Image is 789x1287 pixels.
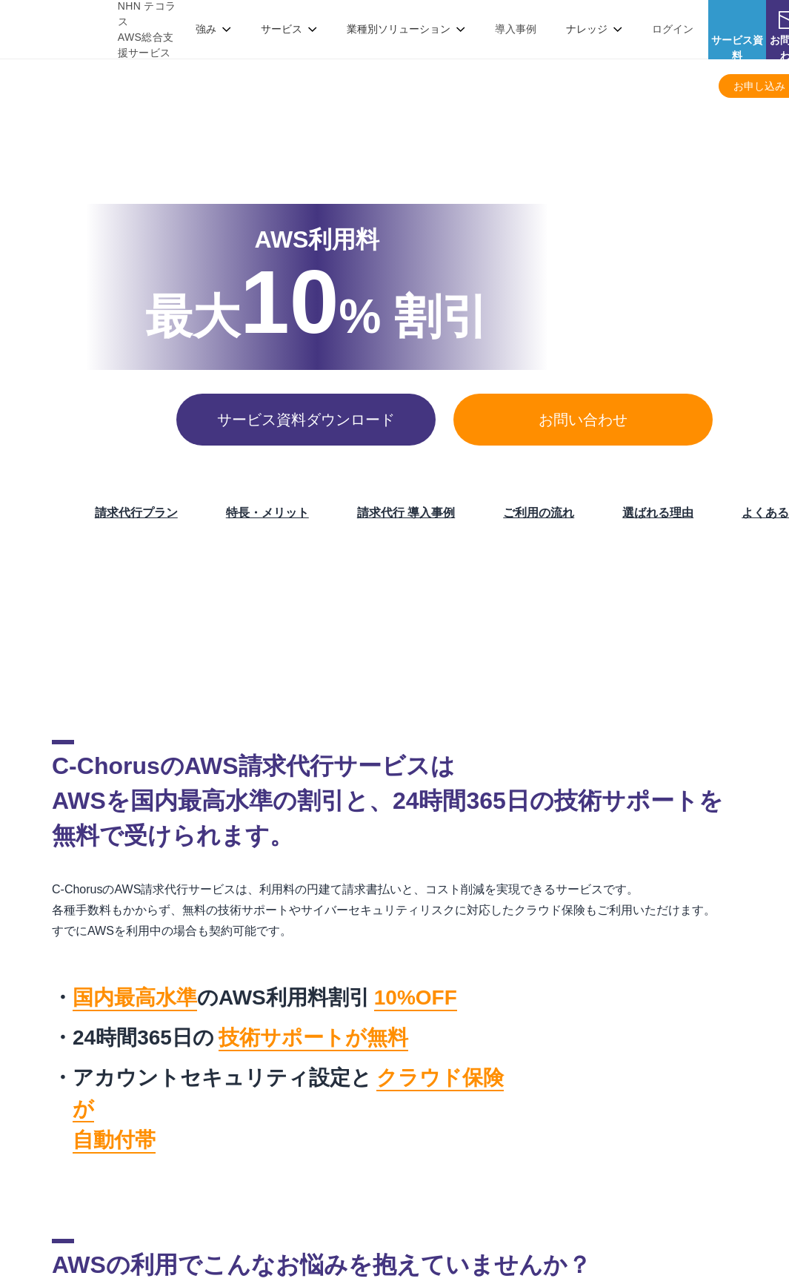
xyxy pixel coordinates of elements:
[357,504,455,522] a: 請求代行 導入事例
[240,252,339,351] span: 10
[176,408,436,431] span: サービス資料ダウンロード
[52,76,70,89] a: TOP
[585,119,749,198] img: 契約件数
[52,982,519,1013] li: のAWS利用料割引
[176,394,436,446] a: サービス資料ダウンロード
[341,79,413,94] a: 請求代行プラン
[87,76,227,89] a: AWS総合支援・リセール C-Chorus
[196,21,231,37] p: 強み
[140,161,561,185] p: 国内最高水準の割引と 24時間365日の無料AWS技術サポート
[503,504,574,522] a: ご利用の流れ
[374,986,457,1011] mark: 10%OFF
[725,11,749,29] img: AWS総合支援サービス C-Chorus サービス資料
[453,394,713,446] a: お問い合わせ
[652,21,693,37] a: ログイン
[453,408,713,431] span: お問い合わせ
[708,33,765,64] span: サービス資料
[37,562,156,621] img: 三菱地所
[226,504,309,522] a: 特長・メリット
[434,79,507,94] a: 特長・メリット
[111,636,230,695] img: ファンコミュニケーションズ
[618,300,751,356] p: AWS最上位 プレミアティア サービスパートナー
[495,21,536,37] a: 導入事例
[261,21,317,37] p: サービス
[244,77,336,87] span: AWS請求代行サービス
[378,636,496,695] img: クリーク・アンド・リバー
[647,217,722,291] img: AWSプレミアティアサービスパートナー
[52,1022,519,1053] li: 24時間365日の
[22,19,96,39] img: AWS総合支援サービス C-Chorus
[570,562,689,621] img: エアトリ
[527,79,613,94] a: 請求代行 導入事例
[73,986,197,1011] mark: 国内最高水準
[244,636,363,695] img: エイチーム
[145,222,489,257] p: AWS利用料
[437,562,556,621] img: フジモトHD
[52,1062,519,1156] li: アカウントセキュリティ設定と
[219,1026,408,1051] mark: 技術サポートが無料
[347,21,465,37] p: 業種別ソリューション
[645,636,763,695] img: 日本財団
[304,562,422,621] img: 住友生命保険相互
[140,102,561,161] span: AWS請求代行サービス
[95,504,178,522] a: 請求代行プラン
[511,636,630,695] img: 国境なき医師団
[145,290,240,343] span: 最大
[622,504,693,522] a: 選ばれる理由
[170,562,289,621] img: ミズノ
[73,1066,504,1154] mark: クラウド保険が 自動付帯
[145,257,489,352] p: % 割引
[634,79,696,94] a: よくある質問
[566,21,622,37] p: ナレッジ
